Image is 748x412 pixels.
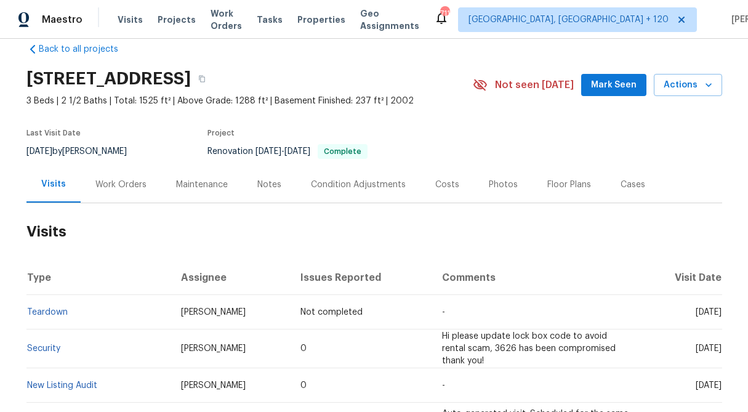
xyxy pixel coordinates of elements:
[171,261,291,295] th: Assignee
[26,95,473,107] span: 3 Beds | 2 1/2 Baths | Total: 1525 ft² | Above Grade: 1288 ft² | Basement Finished: 237 ft² | 2002
[26,203,722,261] h2: Visits
[581,74,646,97] button: Mark Seen
[311,179,406,191] div: Condition Adjustments
[696,308,722,317] span: [DATE]
[696,381,722,390] span: [DATE]
[26,261,172,295] th: Type
[442,332,616,365] span: Hi please update lock box code to avoid rental scam, 3626 has been compromised thank you!
[176,179,228,191] div: Maintenance
[291,261,432,295] th: Issues Reported
[207,129,235,137] span: Project
[297,14,345,26] span: Properties
[181,381,246,390] span: [PERSON_NAME]
[211,7,242,32] span: Work Orders
[300,381,307,390] span: 0
[432,261,641,295] th: Comments
[118,14,143,26] span: Visits
[489,179,518,191] div: Photos
[257,179,281,191] div: Notes
[26,43,145,55] a: Back to all projects
[360,7,419,32] span: Geo Assignments
[442,308,445,317] span: -
[440,7,449,20] div: 711
[319,148,366,155] span: Complete
[300,308,363,317] span: Not completed
[255,147,281,156] span: [DATE]
[284,147,310,156] span: [DATE]
[591,78,637,93] span: Mark Seen
[95,179,147,191] div: Work Orders
[27,381,97,390] a: New Listing Audit
[27,308,68,317] a: Teardown
[257,15,283,24] span: Tasks
[435,179,459,191] div: Costs
[26,129,81,137] span: Last Visit Date
[42,14,82,26] span: Maestro
[26,147,52,156] span: [DATE]
[26,144,142,159] div: by [PERSON_NAME]
[41,178,66,190] div: Visits
[442,381,445,390] span: -
[181,308,246,317] span: [PERSON_NAME]
[300,344,307,353] span: 0
[654,74,722,97] button: Actions
[181,344,246,353] span: [PERSON_NAME]
[191,68,213,90] button: Copy Address
[158,14,196,26] span: Projects
[207,147,368,156] span: Renovation
[547,179,591,191] div: Floor Plans
[26,73,191,85] h2: [STREET_ADDRESS]
[621,179,645,191] div: Cases
[27,344,60,353] a: Security
[469,14,669,26] span: [GEOGRAPHIC_DATA], [GEOGRAPHIC_DATA] + 120
[255,147,310,156] span: -
[696,344,722,353] span: [DATE]
[641,261,722,295] th: Visit Date
[664,78,712,93] span: Actions
[495,79,574,91] span: Not seen [DATE]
